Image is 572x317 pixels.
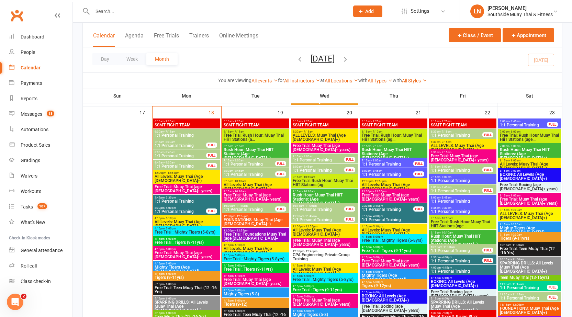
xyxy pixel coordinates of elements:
span: 6:30am [430,140,495,144]
div: FULL [413,171,424,177]
span: 4:15pm [154,227,219,230]
span: 1:1 Personal Training [292,168,345,172]
div: FULL [344,217,355,222]
span: - 8:45am [440,186,451,189]
span: - 7:15am [164,130,175,133]
span: 8:00am [430,186,483,189]
span: 6:10am [223,120,288,123]
span: - 8:45am [233,169,244,172]
div: 23 [549,106,562,118]
span: 1:1 Personal Training [430,249,483,253]
span: - 12:55pm [373,190,386,193]
span: 13 [47,111,54,116]
div: FULL [275,171,286,177]
a: All Styles [402,78,427,83]
a: All Locations [325,78,358,83]
span: Rush Hour: Muay Thai HIIT Stations: (Age [DEMOGRAPHIC_DATA]+) [361,148,426,160]
div: Southside Muay Thai & Fitness [487,11,553,18]
span: 8:00am [223,169,276,172]
span: Free Trial : Mighty Tigers (5-8yrs) [361,238,426,242]
div: Messages [21,111,42,117]
span: - 7:15am [233,145,244,148]
span: - 7:15am [302,130,313,133]
div: What's New [21,219,45,225]
span: - 8:00am [164,140,175,144]
span: - 5:00pm [165,248,176,251]
span: 9:15am [500,223,560,226]
span: - 10:10am [440,217,453,220]
span: 6:30am [154,130,219,133]
span: - 10:10am [440,231,453,234]
div: FULL [206,143,217,148]
span: - 9:30am [164,161,175,164]
strong: You are viewing [218,78,251,83]
div: FULL [344,157,355,162]
span: All Levels: Muay Thai (Age [DEMOGRAPHIC_DATA]+) [154,174,219,183]
span: SSMT FIGHT TEAM [430,123,495,127]
span: - 7:15am [233,130,244,133]
th: Tue [221,89,290,103]
span: 7:00am [500,145,560,148]
div: Gradings [21,158,40,163]
span: - 12:55pm [235,229,248,232]
div: Automations [21,127,48,132]
span: - 8:45am [371,169,382,172]
span: 2:30pm [361,204,414,207]
span: - 11:45am [304,215,317,218]
span: 1:1 Personal Training [430,179,495,183]
span: 11:00am [292,215,345,218]
span: - 3:30pm [165,196,176,199]
span: 1:1 Personal Training [430,133,483,137]
span: 6:15am [361,145,426,148]
th: Sat [497,89,562,103]
div: FULL [482,132,493,137]
span: All Levels: Muay Thai (Age [DEMOGRAPHIC_DATA]+) [154,220,219,228]
span: 12:00pm [361,190,426,193]
span: Free Trial: Rush Hour: Muay Thai HiiT Stations (a... [223,133,288,141]
a: All events [251,78,278,83]
span: All Levels: Muay Thai (Age [DEMOGRAPHIC_DATA]+) [361,228,426,236]
span: 1:1 Personal Training [292,158,345,162]
span: 10:15am [292,204,345,207]
th: Thu [359,89,428,103]
a: Messages 13 [9,106,72,122]
span: 1:1 Personal Training [500,123,547,127]
span: - 7:15am [440,151,451,154]
span: 3:15pm [361,215,426,218]
a: All Types [368,78,393,83]
div: FULL [482,248,493,253]
span: 2 [21,294,26,299]
span: - 10:10am [233,190,246,193]
span: All Levels: Muay Thai (Age [DEMOGRAPHIC_DATA]+) [361,183,426,191]
span: 7:15am [223,159,276,162]
span: 4:15pm [154,248,219,251]
span: - 7:10am [371,130,382,133]
span: Free Trial : Tigers (9-11yrs) [154,240,219,245]
div: FULL [206,163,217,168]
span: - 11:00am [442,246,455,249]
span: 9:15am [430,217,495,220]
span: Free Trial: Rush Hour: Muay Thai HIIT Stations (ag... [292,179,357,187]
span: Free Trial: Muay Thai (age [DEMOGRAPHIC_DATA]+ years) [223,193,288,201]
iframe: Intercom live chat [7,294,23,310]
div: FULL [344,167,355,172]
span: 1:1 Personal Training [361,218,426,222]
span: 7:00am [500,120,547,123]
span: All Levels: Muay Thai (Age [DEMOGRAPHIC_DATA]+) [500,162,560,170]
div: FULL [344,206,355,212]
a: Gradings [9,153,72,168]
span: 8:15am [500,169,560,172]
span: 1:1 Personal Training [223,172,276,177]
button: Month [146,53,178,65]
span: 9:15am [500,233,560,236]
a: Payments [9,76,72,91]
span: Free Trial: Teen Muay Thai (12 -16 Yrs) [500,247,560,255]
span: 7:15am [430,176,495,179]
div: FULL [206,208,217,214]
span: 1:1 Personal Training [430,199,495,203]
span: 6:10am [292,120,357,123]
div: FULL [206,153,217,158]
span: - 10:00am [509,223,522,226]
span: - 10:10am [233,180,246,183]
span: 12:00pm [223,229,288,232]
